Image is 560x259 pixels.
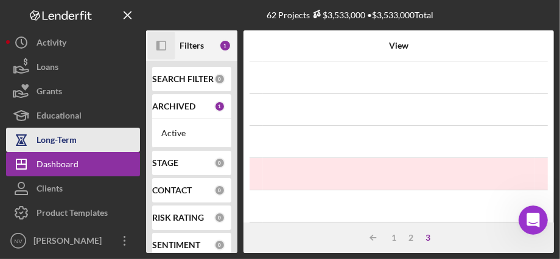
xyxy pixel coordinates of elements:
[6,152,140,176] button: Dashboard
[214,212,225,223] div: 0
[402,233,419,243] div: 2
[37,30,66,58] div: Activity
[28,165,53,174] span: Home
[140,78,190,88] span: is Invited to
[37,128,77,155] div: Long-Term
[12,131,37,141] span: Name
[214,240,225,250] div: 0
[37,79,62,106] div: Grants
[177,119,180,128] span: ,
[6,176,140,201] button: Clients
[152,119,177,128] span: Name
[30,229,110,256] div: [PERSON_NAME]
[163,135,243,184] button: Help
[9,32,235,56] input: Search for help
[107,5,139,26] h1: Help
[217,40,227,49] div: Clear
[37,176,63,204] div: Clients
[6,55,140,79] button: Loans
[37,201,108,228] div: Product Templates
[180,41,204,50] b: Filters
[214,74,225,85] div: 0
[37,131,103,141] span: , Checklist Item
[192,165,214,174] span: Help
[6,201,140,225] button: Product Templates
[267,10,433,20] div: 62 Projects • $3,533,000 Total
[6,79,140,103] button: Grants
[12,106,148,116] span: Upload & Download Documents
[152,213,204,223] b: RISK RATING
[219,40,231,52] div: 1
[12,119,152,128] span: ... be renamed with the Business
[385,233,402,243] div: 1
[6,103,140,128] button: Educational
[37,152,79,179] div: Dashboard
[214,157,225,168] div: 0
[101,165,143,174] span: Messages
[152,240,200,250] b: SENTIMENT
[6,30,140,55] button: Activity
[81,135,162,184] button: Messages
[214,101,225,112] div: 1
[37,103,82,131] div: Educational
[152,158,178,168] b: STAGE
[6,128,140,152] button: Long-Term
[6,229,140,253] button: NV[PERSON_NAME]
[115,78,140,88] span: Client
[264,41,534,50] div: View
[180,119,205,128] span: Client
[14,238,23,244] text: NV
[152,102,195,111] b: ARCHIVED
[152,74,214,84] b: SEARCH FILTER
[12,78,115,88] span: Change which Product a
[519,205,548,235] iframe: Intercom live chat
[161,128,222,138] div: Active
[310,10,365,20] div: $3,533,000
[214,185,225,196] div: 0
[214,5,236,27] div: Close
[152,185,192,195] b: CONTACT
[37,55,58,82] div: Loans
[419,233,436,243] div: 3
